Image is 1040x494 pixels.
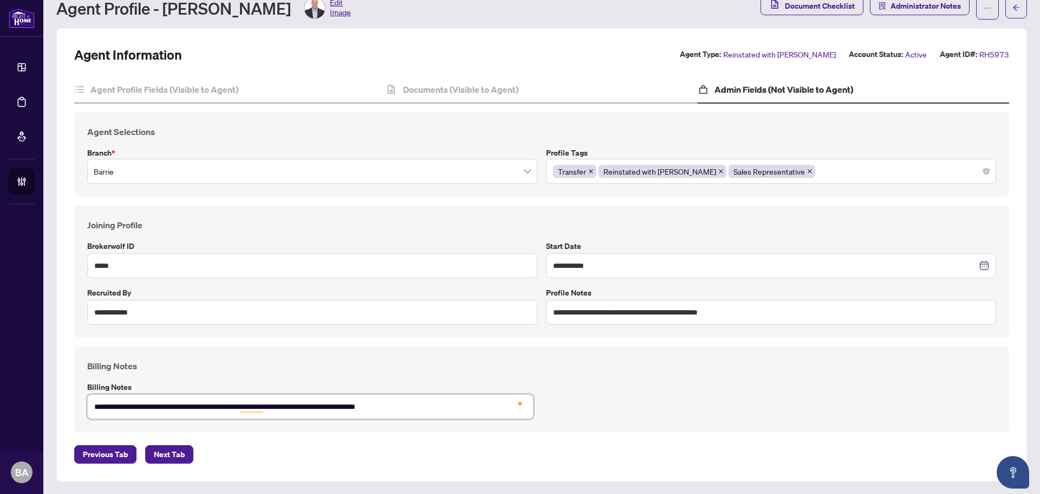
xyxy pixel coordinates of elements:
h4: Joining Profile [87,219,996,232]
label: Brokerwolf ID [87,240,537,252]
span: Reinstated with RAHR [599,165,726,178]
label: Agent Type: [680,48,721,61]
button: Open asap [997,456,1029,489]
span: Previous Tab [83,446,128,463]
h4: Agent Profile Fields (Visible to Agent) [90,83,238,96]
span: close [718,169,724,174]
textarea: To enrich screen reader interactions, please activate Accessibility in Grammarly extension settings [87,394,534,419]
img: logo [9,8,35,28]
span: Transfer [553,165,596,178]
span: Reinstated with [PERSON_NAME] [723,48,836,61]
label: Profile Tags [546,147,996,159]
span: RH5973 [979,48,1009,61]
span: Transfer [558,165,586,177]
span: Next Tab [154,446,185,463]
label: Account Status: [849,48,903,61]
label: Agent ID#: [940,48,977,61]
label: Billing Notes [87,381,537,393]
h2: Agent Information [74,46,182,63]
span: Barrie [94,161,531,182]
label: Recruited by [87,287,537,299]
h4: Agent Selections [87,125,996,138]
span: solution [879,2,886,10]
button: Next Tab [145,445,193,464]
button: Previous Tab [74,445,136,464]
span: Reinstated with [PERSON_NAME] [603,165,716,177]
span: arrow-left [1012,4,1020,11]
h4: Billing Notes [87,360,996,373]
span: close-circle [983,168,990,175]
span: ellipsis [984,4,991,12]
label: Profile Notes [546,287,996,299]
span: BA [15,465,29,480]
label: Start Date [546,240,996,252]
label: Branch [87,147,537,159]
h4: Documents (Visible to Agent) [403,83,518,96]
span: Sales Representative [733,165,805,177]
span: close [807,169,812,174]
h4: Admin Fields (Not Visible to Agent) [714,83,853,96]
span: Active [905,48,927,61]
span: close [588,169,594,174]
span: Sales Representative [729,165,815,178]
